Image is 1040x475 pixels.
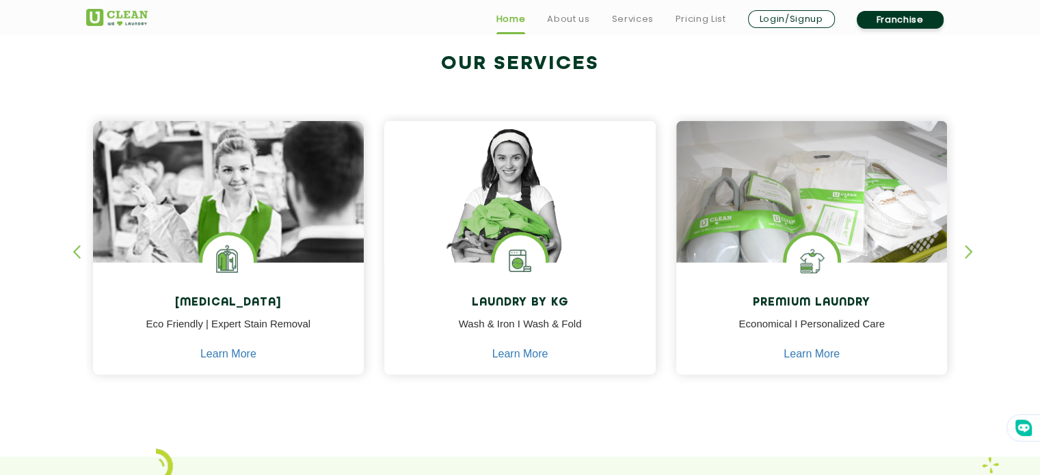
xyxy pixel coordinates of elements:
[784,348,840,360] a: Learn More
[857,11,944,29] a: Franchise
[686,316,937,347] p: Economical I Personalized Care
[103,316,354,347] p: Eco Friendly | Expert Stain Removal
[676,11,726,27] a: Pricing List
[982,457,999,474] img: Laundry wash and iron
[496,11,526,27] a: Home
[200,348,256,360] a: Learn More
[494,235,546,286] img: laundry washing machine
[686,297,937,310] h4: Premium Laundry
[547,11,589,27] a: About us
[103,297,354,310] h4: [MEDICAL_DATA]
[786,235,838,286] img: Shoes Cleaning
[93,121,364,339] img: Drycleaners near me
[492,348,548,360] a: Learn More
[384,121,656,301] img: a girl with laundry basket
[202,235,254,286] img: Laundry Services near me
[395,297,645,310] h4: Laundry by Kg
[86,53,955,75] h2: Our Services
[86,9,148,26] img: UClean Laundry and Dry Cleaning
[395,316,645,347] p: Wash & Iron I Wash & Fold
[748,10,835,28] a: Login/Signup
[611,11,653,27] a: Services
[676,121,948,301] img: laundry done shoes and clothes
